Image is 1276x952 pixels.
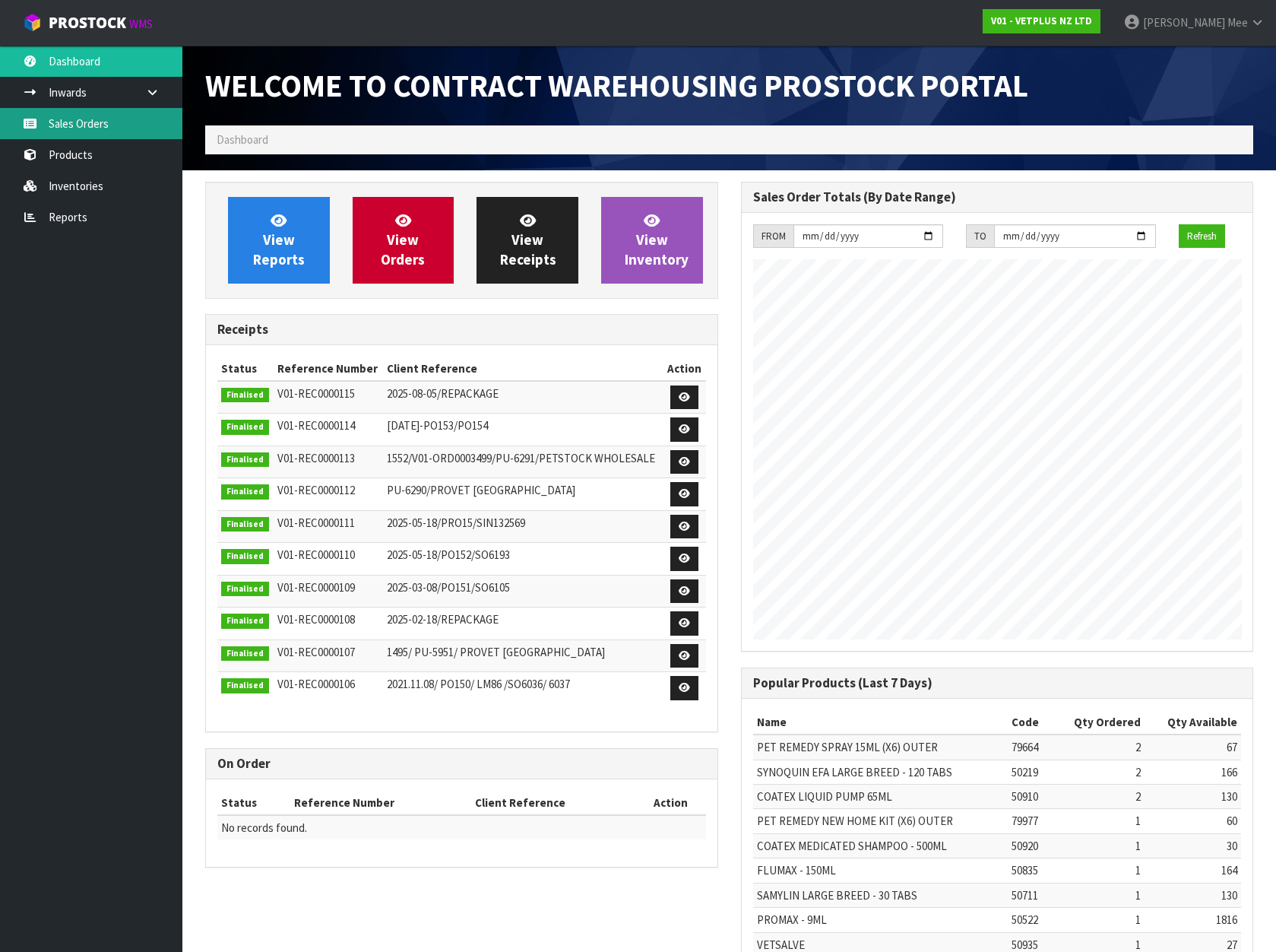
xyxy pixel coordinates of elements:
[1008,785,1052,809] td: 50910
[753,760,1008,784] td: SYNOQUIN EFA LARGE BREED - 120 TABS
[277,418,355,433] span: V01-REC0000114
[387,580,510,595] span: 2025-03-08/PO151/SO6105
[1051,809,1145,833] td: 1
[277,547,355,562] span: V01-REC0000110
[217,132,268,147] span: Dashboard
[1145,908,1242,932] td: 1816
[753,908,1008,932] td: PROMAX - 9ML
[1051,833,1145,858] td: 1
[277,451,355,465] span: V01-REC0000113
[1008,858,1052,883] td: 50835
[277,612,355,627] span: V01-REC0000108
[353,197,454,284] a: ViewOrders
[1145,760,1242,784] td: 166
[221,646,269,662] span: Finalised
[966,224,994,249] div: TO
[1145,833,1242,858] td: 30
[277,516,355,530] span: V01-REC0000111
[753,224,793,249] div: FROM
[387,547,510,562] span: 2025-05-18/PO152/SO6193
[1008,735,1052,760] td: 79664
[753,676,1242,690] h3: Popular Products (Last 7 Days)
[217,357,274,381] th: Status
[387,483,575,497] span: PU-6290/PROVET [GEOGRAPHIC_DATA]
[1143,15,1225,30] span: [PERSON_NAME]
[217,322,706,337] h3: Receipts
[500,211,556,268] span: View Receipts
[753,809,1008,833] td: PET REMEDY NEW HOME KIT (X6) OUTER
[253,211,305,268] span: View Reports
[991,14,1092,27] strong: V01 - VETPLUS NZ LTD
[23,13,42,32] img: cube-alt.png
[387,451,655,465] span: 1552/V01-ORD0003499/PU-6291/PETSTOCK WHOLESALE
[1145,710,1242,735] th: Qty Available
[277,645,355,659] span: V01-REC0000107
[217,757,706,771] h3: On Order
[1008,809,1052,833] td: 79977
[1051,785,1145,809] td: 2
[1179,224,1225,249] button: Refresh
[217,791,290,815] th: Status
[477,197,578,284] a: ViewReceipts
[387,386,499,401] span: 2025-08-05/REPACKAGE
[387,612,499,627] span: 2025-02-18/REPACKAGE
[290,791,471,815] th: Reference Number
[1008,883,1052,907] td: 50711
[1008,908,1052,932] td: 50522
[217,815,706,839] td: No records found.
[1051,710,1145,735] th: Qty Ordered
[228,197,330,284] a: ViewReports
[635,791,705,815] th: Action
[221,678,269,693] span: Finalised
[1008,760,1052,784] td: 50219
[753,785,1008,809] td: COATEX LIQUID PUMP 65ML
[1145,785,1242,809] td: 130
[1145,809,1242,833] td: 60
[1008,833,1052,858] td: 50920
[274,357,383,381] th: Reference Number
[387,645,605,659] span: 1495/ PU-5951/ PROVET [GEOGRAPHIC_DATA]
[1051,858,1145,883] td: 1
[1008,710,1052,735] th: Code
[221,420,269,435] span: Finalised
[277,386,355,401] span: V01-REC0000115
[1051,908,1145,932] td: 1
[221,484,269,500] span: Finalised
[753,735,1008,760] td: PET REMEDY SPRAY 15ML (X6) OUTER
[221,517,269,532] span: Finalised
[1145,735,1242,760] td: 67
[1227,15,1248,30] span: Mee
[221,452,269,468] span: Finalised
[1145,858,1242,883] td: 164
[1051,760,1145,784] td: 2
[1051,883,1145,907] td: 1
[387,677,570,691] span: 2021.11.08/ PO150/ LM86 /SO6036/ 6037
[753,833,1008,858] td: COATEX MEDICATED SHAMPOO - 500ML
[221,614,269,629] span: Finalised
[601,197,703,284] a: ViewInventory
[387,516,525,530] span: 2025-05-18/PRO15/SIN132569
[221,582,269,597] span: Finalised
[753,858,1008,883] td: FLUMAX - 150ML
[625,211,689,268] span: View Inventory
[471,791,635,815] th: Client Reference
[277,677,355,691] span: V01-REC0000106
[129,17,153,31] small: WMS
[49,13,126,33] span: ProStock
[381,211,425,268] span: View Orders
[205,65,1028,105] span: Welcome to Contract Warehousing ProStock Portal
[277,483,355,497] span: V01-REC0000112
[1051,735,1145,760] td: 2
[753,710,1008,735] th: Name
[663,357,706,381] th: Action
[221,388,269,403] span: Finalised
[383,357,663,381] th: Client Reference
[1145,883,1242,907] td: 130
[753,190,1242,205] h3: Sales Order Totals (By Date Range)
[753,883,1008,907] td: SAMYLIN LARGE BREED - 30 TABS
[277,580,355,595] span: V01-REC0000109
[221,549,269,564] span: Finalised
[387,418,488,433] span: [DATE]-PO153/PO154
